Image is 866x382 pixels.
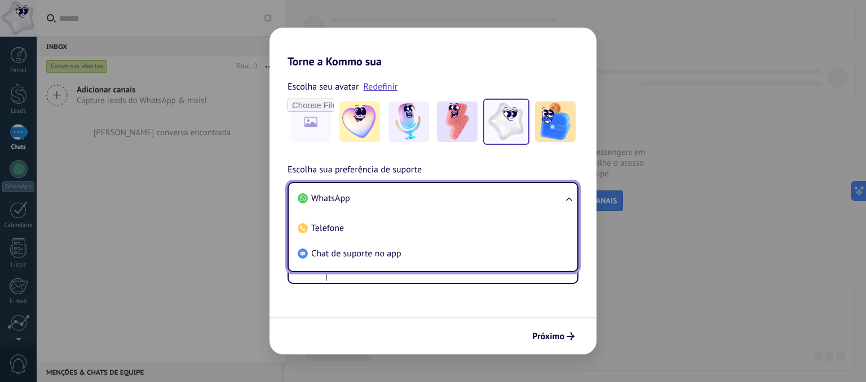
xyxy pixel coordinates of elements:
[388,101,429,142] img: -2.jpeg
[311,193,350,204] span: WhatsApp
[527,327,580,346] button: Próximo
[311,223,344,234] span: Telefone
[535,101,576,142] img: -5.jpeg
[339,101,380,142] img: -1.jpeg
[288,163,422,177] span: Escolha sua preferência de suporte
[288,79,359,94] span: Escolha seu avatar
[364,81,398,92] a: Redefinir
[311,248,401,259] span: Chat de suporte no app
[269,28,597,68] h2: Torne a Kommo sua
[532,332,564,340] span: Próximo
[486,101,527,142] img: -4.jpeg
[437,101,478,142] img: -3.jpeg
